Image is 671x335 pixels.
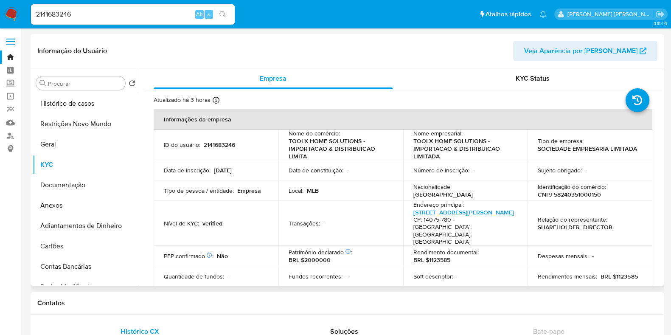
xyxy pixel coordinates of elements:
p: verified [202,220,222,227]
p: - [592,252,594,260]
p: Empresa [237,187,261,194]
p: [DATE] [214,166,232,174]
p: Nível de KYC : [164,220,199,227]
h4: CP: 14075-780 - [GEOGRAPHIC_DATA], [GEOGRAPHIC_DATA], [GEOGRAPHIC_DATA] [413,216,514,246]
p: Nome empresarial : [413,129,463,137]
p: Tipo de pessoa / entidade : [164,187,234,194]
p: Data de inscrição : [164,166,211,174]
p: - [323,220,325,227]
button: Histórico de casos [33,93,139,114]
p: Quantidade de fundos : [164,273,224,280]
button: Geral [33,134,139,155]
p: - [457,273,458,280]
button: Procurar [39,80,46,87]
h1: Contatos [37,299,657,307]
a: Notificações [539,11,547,18]
p: BRL $2000000 [289,256,331,264]
p: Sujeito obrigado : [538,166,582,174]
p: SHAREHOLDER_DIRECTOR [538,223,612,231]
th: Informações da empresa [154,109,652,129]
p: SOCIEDADE EMPRESARIA LIMITADA [538,145,637,152]
p: [GEOGRAPHIC_DATA] [413,191,473,198]
button: Restrições Novo Mundo [33,114,139,134]
button: KYC [33,155,139,175]
p: Nacionalidade : [413,183,452,191]
p: Rendimentos mensais : [538,273,597,280]
button: Adiantamentos de Dinheiro [33,216,139,236]
p: MLB [307,187,319,194]
button: Anexos [33,195,139,216]
p: Despesas mensais : [538,252,589,260]
span: KYC Status [516,73,550,83]
p: Local : [289,187,303,194]
p: Endereço principal : [413,201,464,208]
a: Sair [656,10,665,19]
p: Fundos recorrentes : [289,273,343,280]
p: 2141683246 [204,141,235,149]
p: Patrimônio declarado : [289,248,352,256]
p: - [347,166,348,174]
a: [STREET_ADDRESS][PERSON_NAME] [413,208,514,217]
button: Retornar ao pedido padrão [129,80,135,89]
button: Documentação [33,175,139,195]
p: BRL $1123585 [413,256,450,264]
p: Relação do representante : [538,216,607,223]
p: Soft descriptor : [413,273,453,280]
button: Cartões [33,236,139,256]
p: - [585,166,587,174]
button: Dados Modificados [33,277,139,297]
p: BRL $1123585 [601,273,637,280]
p: TOOLX HOME SOLUTIONS - IMPORTACAO & DISTRIBUICAO LIMITADA [413,137,514,160]
button: Contas Bancárias [33,256,139,277]
p: Nome do comércio : [289,129,340,137]
span: Veja Aparência por [PERSON_NAME] [524,41,637,61]
span: Alt [196,10,203,18]
button: Veja Aparência por [PERSON_NAME] [513,41,657,61]
p: Rendimento documental : [413,248,479,256]
p: Transações : [289,220,320,227]
p: Número de inscrição : [413,166,469,174]
p: Atualizado há 3 horas [154,96,211,104]
span: s [208,10,210,18]
button: search-icon [214,8,231,20]
p: PEP confirmado : [164,252,213,260]
p: Data de constituição : [289,166,343,174]
p: Identificação do comércio : [538,183,606,191]
input: Procurar [48,80,122,87]
p: Tipo de empresa : [538,137,584,145]
p: - [346,273,348,280]
p: - [227,273,229,280]
span: Empresa [260,73,286,83]
h1: Informação do Usuário [37,47,107,55]
p: ID do usuário : [164,141,200,149]
p: TOOLX HOME SOLUTIONS - IMPORTACAO & DISTRIBUICAO LIMITA [289,137,390,160]
input: Pesquise usuários ou casos... [31,9,235,20]
p: danilo.toledo@mercadolivre.com [567,10,653,18]
span: Atalhos rápidos [486,10,531,19]
p: Não [217,252,228,260]
p: CNPJ 58240351000150 [538,191,601,198]
p: - [473,166,474,174]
